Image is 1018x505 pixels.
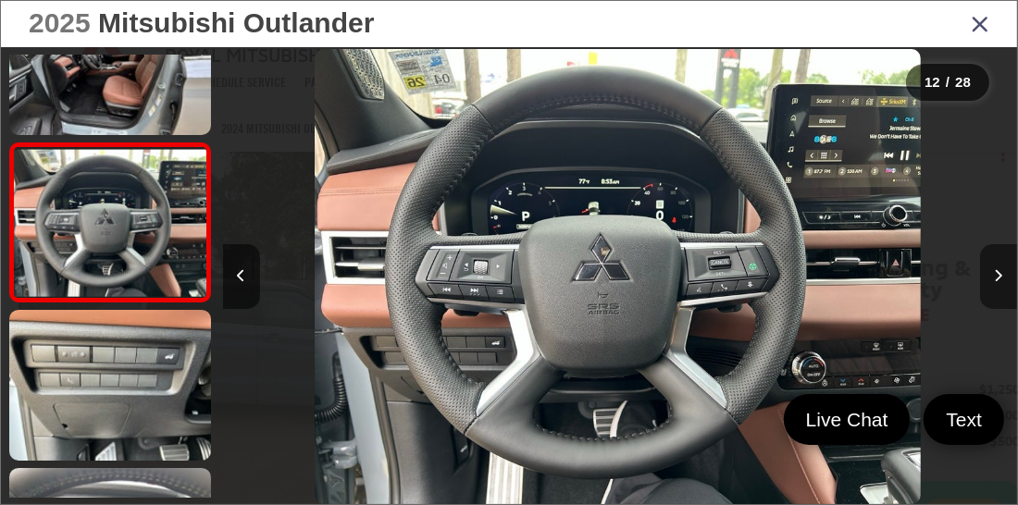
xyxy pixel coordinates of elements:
a: Text [924,394,1004,445]
button: Previous image [223,244,260,309]
span: Mitsubishi Outlander [98,7,374,38]
span: Text [937,407,991,432]
div: 2025 Mitsubishi Outlander SEL 11 [220,49,1014,503]
span: Live Chat [797,407,898,432]
a: Live Chat [784,394,911,445]
span: 2025 [29,7,91,38]
span: 28 [955,74,971,90]
i: Close gallery [971,11,989,35]
button: Next image [980,244,1017,309]
img: 2025 Mitsubishi Outlander SEL [12,149,208,296]
img: 2025 Mitsubishi Outlander SEL [315,49,921,503]
img: 2025 Mitsubishi Outlander SEL [7,309,213,462]
span: 12 [925,74,940,90]
span: / [944,76,951,89]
